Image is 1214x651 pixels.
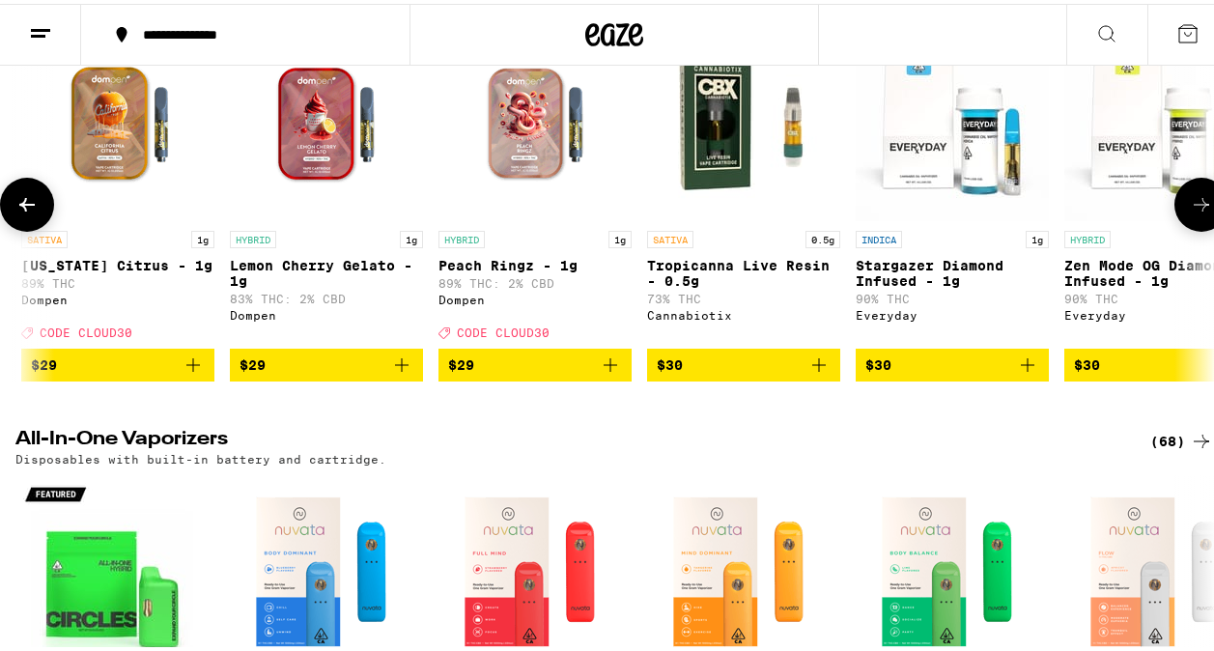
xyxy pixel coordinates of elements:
p: 1g [1026,227,1049,244]
p: SATIVA [21,227,68,244]
div: Dompen [21,290,214,302]
a: Open page for Stargazer Diamond Infused - 1g from Everyday [856,24,1049,345]
a: Open page for Peach Ringz - 1g from Dompen [438,24,632,345]
p: HYBRID [438,227,485,244]
button: Add to bag [230,345,423,378]
p: [US_STATE] Citrus - 1g [21,254,214,269]
span: $30 [865,354,891,369]
div: Everyday [856,305,1049,318]
p: 90% THC [856,289,1049,301]
p: 1g [608,227,632,244]
p: 83% THC: 2% CBD [230,289,423,301]
button: Add to bag [856,345,1049,378]
p: Tropicanna Live Resin - 0.5g [647,254,840,285]
span: $29 [448,354,474,369]
span: $30 [657,354,683,369]
span: $30 [1074,354,1100,369]
p: Lemon Cherry Gelato - 1g [230,254,423,285]
a: (68) [1150,426,1213,449]
img: Cannabiotix - Tropicanna Live Resin - 0.5g [647,24,840,217]
p: SATIVA [647,227,693,244]
p: 73% THC [647,289,840,301]
p: 1g [191,227,214,244]
a: Open page for California Citrus - 1g from Dompen [21,24,214,345]
span: $29 [31,354,57,369]
img: Dompen - California Citrus - 1g [21,24,214,217]
button: Add to bag [21,345,214,378]
p: 89% THC: 2% CBD [438,273,632,286]
p: INDICA [856,227,902,244]
h2: All-In-One Vaporizers [15,426,1118,449]
div: Dompen [438,290,632,302]
span: Hi. Need any help? [12,14,139,29]
span: CODE CLOUD30 [457,323,550,335]
button: Add to bag [438,345,632,378]
p: 1g [400,227,423,244]
img: Dompen - Peach Ringz - 1g [438,24,632,217]
img: Dompen - Lemon Cherry Gelato - 1g [230,24,423,217]
p: 89% THC [21,273,214,286]
a: Open page for Lemon Cherry Gelato - 1g from Dompen [230,24,423,345]
span: $29 [240,354,266,369]
a: Open page for Tropicanna Live Resin - 0.5g from Cannabiotix [647,24,840,345]
p: Stargazer Diamond Infused - 1g [856,254,1049,285]
img: Everyday - Stargazer Diamond Infused - 1g [856,24,1049,217]
p: HYBRID [1064,227,1111,244]
div: Cannabiotix [647,305,840,318]
button: Add to bag [647,345,840,378]
p: 0.5g [805,227,840,244]
p: Disposables with built-in battery and cartridge. [15,449,386,462]
p: HYBRID [230,227,276,244]
div: Dompen [230,305,423,318]
p: Peach Ringz - 1g [438,254,632,269]
span: CODE CLOUD30 [40,323,132,335]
